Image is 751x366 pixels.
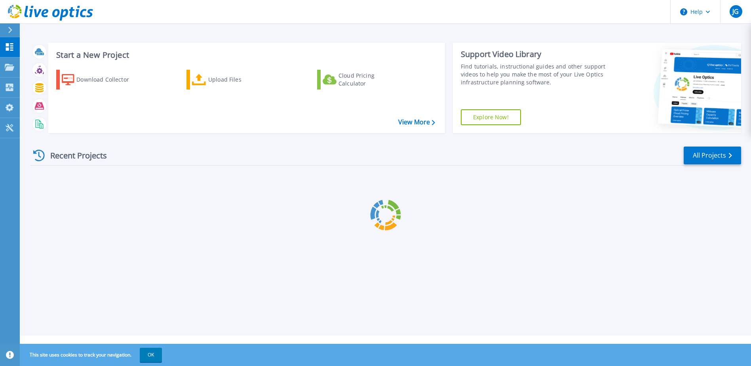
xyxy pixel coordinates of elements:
button: OK [140,348,162,362]
h3: Start a New Project [56,51,435,59]
a: Cloud Pricing Calculator [317,70,405,90]
div: Cloud Pricing Calculator [338,72,402,88]
span: JG [732,8,739,15]
div: Find tutorials, instructional guides and other support videos to help you make the most of your L... [461,63,608,86]
a: Upload Files [186,70,275,90]
div: Download Collector [76,72,140,88]
div: Recent Projects [30,146,118,165]
a: All Projects [684,147,741,164]
a: View More [398,118,435,126]
div: Support Video Library [461,49,608,59]
span: This site uses cookies to track your navigation. [22,348,162,362]
div: Upload Files [208,72,272,88]
a: Download Collector [56,70,144,90]
a: Explore Now! [461,109,521,125]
